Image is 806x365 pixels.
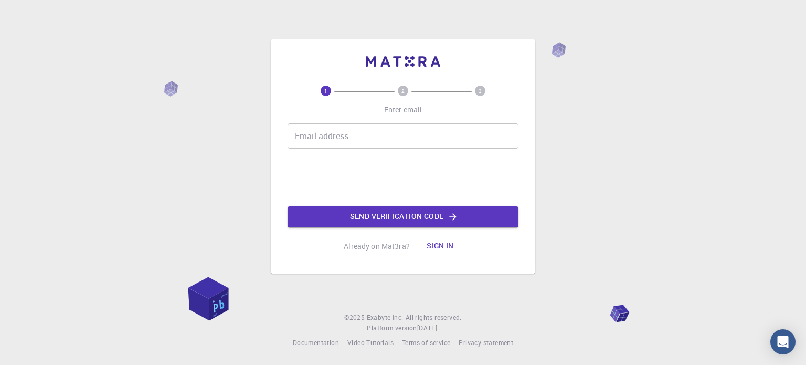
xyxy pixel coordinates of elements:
[323,157,483,198] iframe: reCAPTCHA
[401,87,405,95] text: 2
[770,329,796,354] div: Open Intercom Messenger
[418,236,462,257] button: Sign in
[367,312,404,323] a: Exabyte Inc.
[459,338,513,348] a: Privacy statement
[417,324,439,332] span: [DATE] .
[344,312,366,323] span: © 2025
[417,323,439,333] a: [DATE].
[324,87,327,95] text: 1
[288,206,518,227] button: Send verification code
[459,338,513,347] span: Privacy statement
[347,338,394,347] span: Video Tutorials
[293,338,339,348] a: Documentation
[384,105,422,115] p: Enter email
[367,323,417,333] span: Platform version
[293,338,339,347] span: Documentation
[344,241,410,252] p: Already on Mat3ra?
[402,338,450,348] a: Terms of service
[367,313,404,321] span: Exabyte Inc.
[479,87,482,95] text: 3
[402,338,450,347] span: Terms of service
[347,338,394,348] a: Video Tutorials
[406,312,462,323] span: All rights reserved.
